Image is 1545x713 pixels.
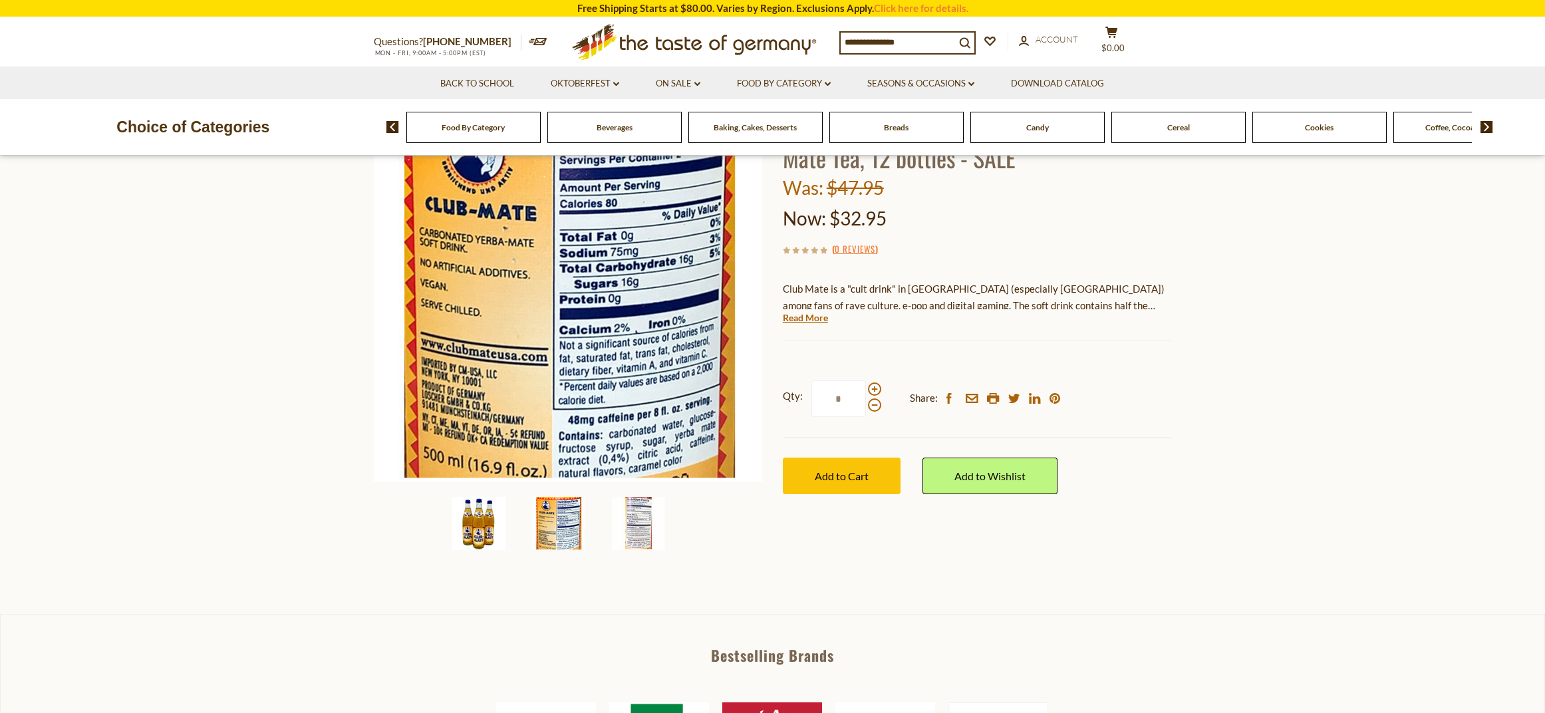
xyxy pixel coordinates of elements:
button: Add to Cart [783,458,901,494]
p: Club Mate is a "cult drink" in [GEOGRAPHIC_DATA] (especially [GEOGRAPHIC_DATA]) among fans of rav... [783,281,1172,314]
a: Oktoberfest [551,76,619,91]
img: Club Mate Energy Soft Drink with Yerba Mate Tea, 12 bottles - SALE [374,92,763,482]
span: Share: [910,390,938,406]
a: Account [1019,33,1078,47]
span: Add to Cart [815,470,869,482]
a: Back to School [440,76,514,91]
img: Club Mate Energy Soft Drink with Yerba Mate Tea, 12 bottles - SALE [452,497,505,550]
h1: Club Mate Energy Soft Drink with Yerba Mate Tea, 12 bottles - SALE [783,112,1172,172]
a: On Sale [656,76,700,91]
div: Bestselling Brands [1,648,1544,662]
p: Questions? [374,33,521,51]
a: Read More [783,311,828,325]
a: Baking, Cakes, Desserts [714,122,797,132]
label: Was: [783,176,823,199]
a: Add to Wishlist [922,458,1057,494]
button: $0.00 [1092,26,1132,59]
a: [PHONE_NUMBER] [423,35,511,47]
a: Cereal [1167,122,1190,132]
span: ( ) [832,242,878,255]
span: $32.95 [829,207,887,229]
span: Account [1036,34,1078,45]
img: previous arrow [386,121,399,133]
a: Cookies [1305,122,1334,132]
a: Food By Category [442,122,505,132]
a: Candy [1026,122,1049,132]
strong: Qty: [783,388,803,404]
a: Click here for details. [874,2,968,14]
span: MON - FRI, 9:00AM - 5:00PM (EST) [374,49,487,57]
img: next arrow [1480,121,1493,133]
span: $47.95 [827,176,884,199]
a: 0 Reviews [835,242,875,257]
a: Download Catalog [1011,76,1104,91]
a: Coffee, Cocoa & Tea [1425,122,1495,132]
a: Seasons & Occasions [867,76,974,91]
img: Club Mate Energy Soft Drink with Yerba Mate Tea, 12 bottles - SALE [532,497,585,550]
a: Breads [884,122,909,132]
label: Now: [783,207,826,229]
a: Beverages [597,122,632,132]
img: Club Mate Energy Soft Drink with Yerba Mate Tea, 12 bottles - SALE [612,497,665,550]
span: $0.00 [1101,43,1125,53]
a: Food By Category [737,76,831,91]
input: Qty: [811,380,866,417]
